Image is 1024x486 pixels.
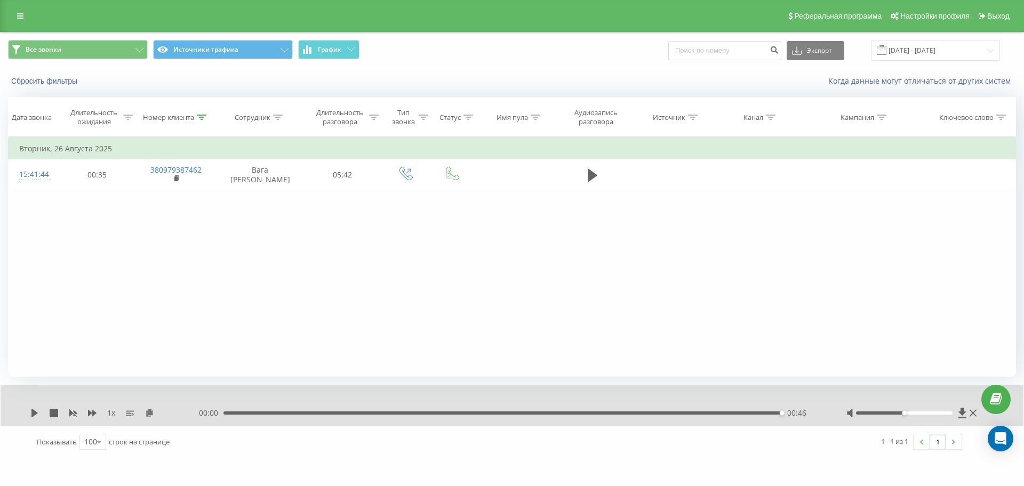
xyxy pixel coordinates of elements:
[153,40,293,59] button: Источники трафика
[988,426,1013,451] div: Open Intercom Messenger
[794,12,882,20] span: Реферальная программа
[68,108,121,126] div: Длительность ожидания
[668,41,781,60] input: Поиск по номеру
[313,108,366,126] div: Длительность разговора
[37,437,77,447] span: Показывать
[109,437,170,447] span: строк на странице
[298,40,359,59] button: График
[930,434,946,449] a: 1
[939,113,994,122] div: Ключевое слово
[841,113,874,122] div: Кампания
[58,159,136,190] td: 00:35
[19,164,47,185] div: 15:41:44
[150,165,202,175] a: 380979387462
[84,436,97,447] div: 100
[199,408,223,418] span: 00:00
[8,76,83,86] button: Сбросить фильтры
[26,45,61,54] span: Все звонки
[902,411,906,415] div: Accessibility label
[828,76,1016,86] a: Когда данные могут отличаться от других систем
[881,436,908,447] div: 1 - 1 из 1
[743,113,763,122] div: Канал
[787,41,844,60] button: Экспорт
[987,12,1010,20] span: Выход
[143,113,194,122] div: Номер клиента
[12,113,52,122] div: Дата звонка
[565,108,627,126] div: Аудиозапись разговора
[9,138,1016,159] td: Вторник, 26 Августа 2025
[107,408,115,418] span: 1 x
[900,12,970,20] span: Настройки профиля
[8,40,148,59] button: Все звонки
[439,113,461,122] div: Статус
[318,46,341,53] span: График
[391,108,416,126] div: Тип звонка
[497,113,528,122] div: Имя пула
[235,113,270,122] div: Сотрудник
[780,411,784,415] div: Accessibility label
[217,159,303,190] td: Вага [PERSON_NAME]
[303,159,381,190] td: 05:42
[787,408,806,418] span: 00:46
[653,113,685,122] div: Источник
